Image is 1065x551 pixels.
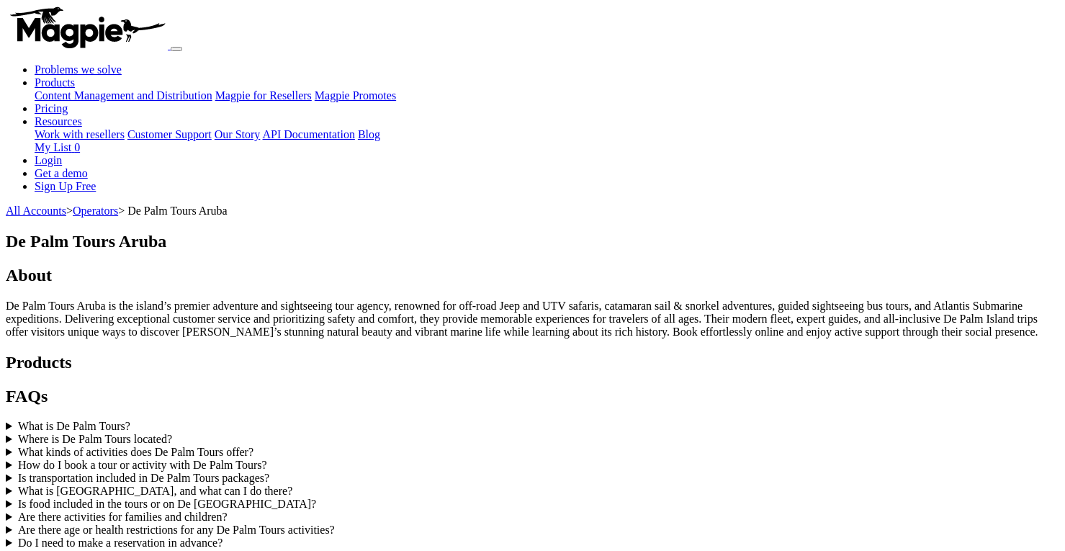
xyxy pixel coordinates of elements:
[35,76,75,89] a: Products
[35,141,1059,154] a: My List 0
[6,498,1059,511] summary: Is food included in the tours or on De [GEOGRAPHIC_DATA]?
[35,128,125,140] a: Work with resellers
[6,446,1059,459] summary: What kinds of activities does De Palm Tours offer?
[6,205,1059,218] div: > > De Palm Tours Aruba
[6,433,1059,446] summary: Where is De Palm Tours located?
[6,353,1059,372] h2: Products
[262,128,354,140] a: API Documentation
[6,232,1059,251] h1: De Palm Tours Aruba
[6,537,1059,550] summary: Do I need to make a reservation in advance?
[6,459,1059,472] summary: How do I book a tour or activity with De Palm Tours?
[6,420,1059,433] summary: What is De Palm Tours?
[73,205,118,217] a: Operators
[6,266,1059,285] h2: About
[6,511,1059,524] summary: Are there activities for families and children?
[6,6,168,49] img: logo-ab69f6fb50320c5b225c76a69d11143b.png
[35,63,122,76] a: Problems we solve
[35,180,96,192] a: Sign Up Free
[6,205,66,217] a: All Accounts
[35,115,82,127] a: Resources
[35,167,88,179] a: Get a demo
[35,141,71,153] span: My List
[6,472,1059,485] summary: Is transportation included in De Palm Tours packages?
[6,524,1059,537] summary: Are there age or health restrictions for any De Palm Tours activities?
[35,128,1059,141] div: Resources
[35,154,62,166] a: Login
[215,89,312,102] a: Magpie for Resellers
[6,485,1059,498] summary: What is [GEOGRAPHIC_DATA], and what can I do there?
[127,128,212,140] a: Customer Support
[35,89,1059,102] div: Products
[74,141,80,153] span: 0
[35,89,212,102] a: Content Management and Distribution
[35,102,68,115] a: Pricing
[215,128,261,140] a: Our Story
[358,128,380,140] a: Blog
[6,300,1059,339] p: De Palm Tours Aruba is the island’s premier adventure and sightseeing tour agency, renowned for o...
[315,89,396,102] a: Magpie Promotes
[6,387,1059,406] h2: FAQs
